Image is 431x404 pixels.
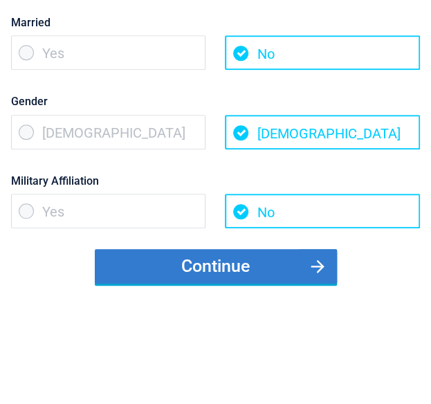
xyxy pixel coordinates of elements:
[11,172,420,190] label: Military Affiliation
[11,115,205,149] span: [DEMOGRAPHIC_DATA]
[11,194,205,228] span: Yes
[95,249,337,284] button: Continue
[225,194,420,228] span: No
[11,92,420,111] label: Gender
[225,115,420,149] span: [DEMOGRAPHIC_DATA]
[11,35,205,70] span: Yes
[11,13,420,32] label: Married
[225,35,420,70] span: No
